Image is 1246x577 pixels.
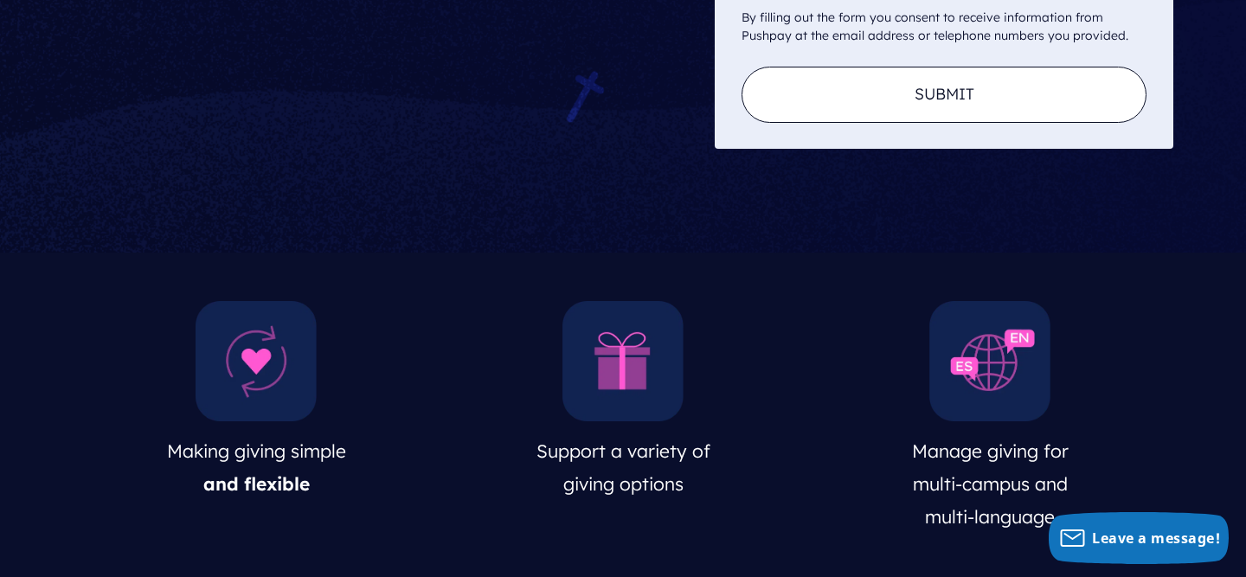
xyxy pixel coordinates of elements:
span: Manage giving for multi-campus and multi-language [912,439,1069,528]
span: and flexible [203,472,310,495]
span: giving options [563,472,684,495]
span: Leave a message! [1092,529,1220,548]
span: Making giving simple [167,439,346,462]
button: Submit [742,67,1146,122]
span: Support a variety of [536,439,710,462]
button: Leave a message! [1049,512,1229,564]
